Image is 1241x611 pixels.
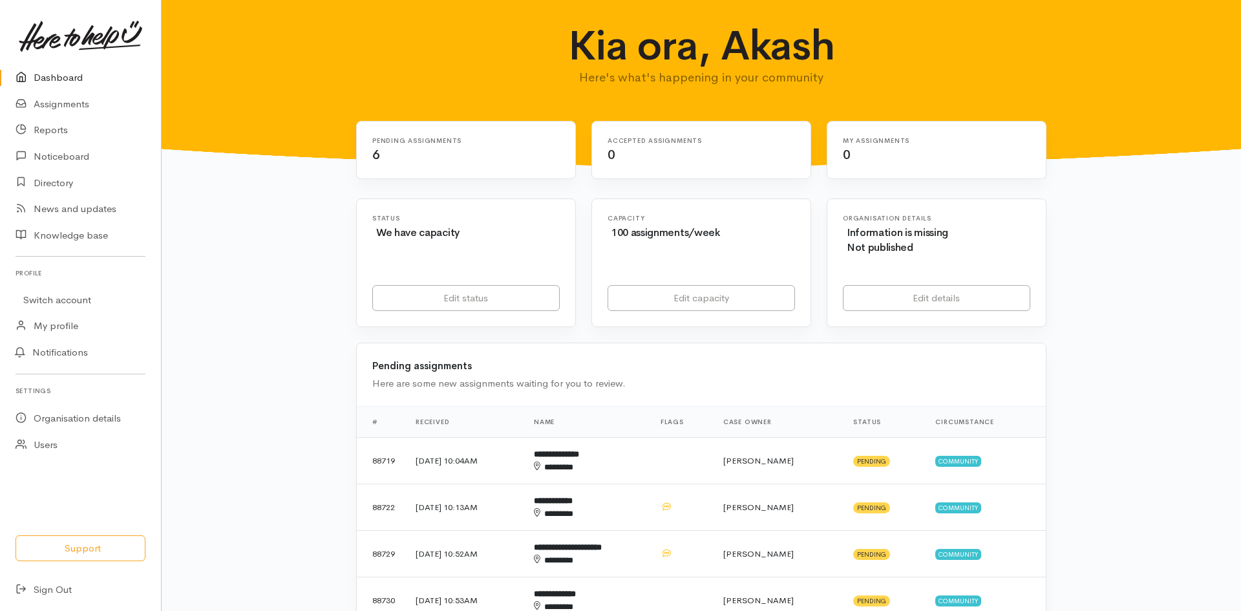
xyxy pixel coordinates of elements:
[447,23,956,69] h1: Kia ora, Akash
[843,285,1030,312] a: Edit details
[608,285,795,312] a: Edit capacity
[935,502,981,513] span: Community
[405,438,524,484] td: [DATE] 10:04AM
[357,438,405,484] td: 88719
[853,502,890,513] span: Pending
[376,226,460,239] span: We have capacity
[372,147,380,163] span: 6
[713,531,843,577] td: [PERSON_NAME]
[357,531,405,577] td: 88729
[608,147,615,163] span: 0
[16,264,145,282] h6: Profile
[372,215,560,222] h6: Status
[405,407,524,438] th: Received
[853,595,890,606] span: Pending
[405,484,524,531] td: [DATE] 10:13AM
[447,69,956,87] p: Here's what's happening in your community
[372,376,1030,391] div: Here are some new assignments waiting for you to review.
[608,215,795,222] h6: Capacity
[713,484,843,531] td: [PERSON_NAME]
[357,484,405,531] td: 88722
[372,137,544,144] h6: Pending assignments
[357,407,405,438] th: #
[650,407,713,438] th: Flags
[847,241,913,254] span: Not published
[935,595,981,606] span: Community
[847,226,948,239] span: Information is missing
[372,359,472,372] b: Pending assignments
[935,456,981,466] span: Community
[524,407,650,438] th: Name
[843,137,1015,144] h6: My assignments
[405,531,524,577] td: [DATE] 10:52AM
[853,549,890,559] span: Pending
[608,137,780,144] h6: Accepted assignments
[843,147,851,163] span: 0
[713,407,843,438] th: Case Owner
[925,407,1046,438] th: Circumstance
[372,285,560,312] a: Edit status
[853,456,890,466] span: Pending
[713,438,843,484] td: [PERSON_NAME]
[16,382,145,400] h6: Settings
[16,535,145,562] button: Support
[611,226,720,239] span: 100 assignments/week
[935,549,981,559] span: Community
[843,215,1030,222] h6: Organisation Details
[843,407,925,438] th: Status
